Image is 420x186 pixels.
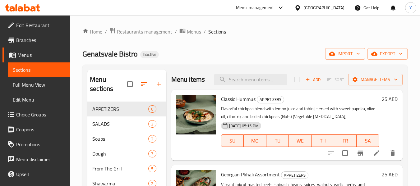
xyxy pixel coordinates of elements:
li: / [175,28,177,35]
span: 3 [149,121,156,127]
button: MO [244,134,266,147]
span: Y [409,4,412,11]
span: TU [269,136,287,145]
button: Add section [151,77,166,92]
div: items [148,135,156,143]
span: Upsell [16,170,65,178]
span: 5 [149,166,156,172]
h6: 25 AED [382,95,398,103]
a: Menus [2,48,70,62]
img: Classic Hummus [176,95,216,134]
h2: Menu sections [90,75,127,93]
nav: breadcrumb [82,28,408,36]
a: Full Menu View [8,77,70,92]
span: APPETIZERS [281,172,308,179]
span: Coupons [16,126,65,133]
div: Inactive [140,51,159,58]
div: items [148,165,156,172]
a: Choice Groups [2,107,70,122]
span: Add item [303,75,323,84]
button: SU [221,134,244,147]
div: Soups2 [87,131,166,146]
span: Genatsvale Bistro [82,47,138,61]
span: Choice Groups [16,111,65,118]
div: From The Grill5 [87,161,166,176]
span: Dough [92,150,148,157]
span: TH [314,136,332,145]
div: Menu-management [236,4,274,11]
div: [GEOGRAPHIC_DATA] [303,4,344,11]
button: Manage items [348,74,403,85]
a: Promotions [2,137,70,152]
span: Branches [16,36,65,44]
p: Flavorful chickpea blend with lemon juice and tahini, served with sweet paprika, olive oil, cilan... [221,105,379,120]
span: Sections [13,66,65,74]
input: search [214,74,287,85]
a: Menu disclaimer [2,152,70,167]
span: Georgian Pkhali Assortment [221,170,280,179]
div: items [148,120,156,128]
span: Classic Hummus [221,94,256,104]
a: Coupons [2,122,70,137]
span: WE [291,136,309,145]
div: APPETIZERS6 [87,102,166,116]
button: WE [289,134,312,147]
span: Edit Menu [13,96,65,103]
span: Manage items [353,76,398,84]
a: Edit Restaurant [2,18,70,33]
span: Sections [208,28,226,35]
span: SALADS [92,120,148,128]
span: From The Grill [92,165,148,172]
span: Menu disclaimer [16,156,65,163]
div: APPETIZERS [257,96,284,103]
span: export [372,50,403,58]
span: Full Menu View [13,81,65,88]
span: Menus [187,28,201,35]
a: Menus [179,28,201,36]
button: Branch-specific-item [353,146,368,161]
a: Upsell [2,167,70,182]
button: TU [266,134,289,147]
a: Branches [2,33,70,48]
span: 2 [149,136,156,142]
button: import [325,48,365,60]
span: APPETIZERS [257,96,284,103]
div: SALADS3 [87,116,166,131]
div: items [148,105,156,113]
span: Select section [290,73,303,86]
div: items [148,150,156,157]
h6: 25 AED [382,170,398,179]
span: Inactive [140,52,159,57]
div: Dough7 [87,146,166,161]
span: Soups [92,135,148,143]
span: MO [246,136,264,145]
a: Edit Menu [8,92,70,107]
h2: Menu items [171,75,205,84]
span: SU [224,136,242,145]
button: FR [334,134,357,147]
span: Add [305,76,321,83]
span: Edit Restaurant [16,21,65,29]
a: Restaurants management [109,28,172,36]
span: SA [359,136,377,145]
button: export [367,48,408,60]
a: Home [82,28,102,35]
button: TH [312,134,334,147]
span: APPETIZERS [92,105,148,113]
li: / [204,28,206,35]
li: / [105,28,107,35]
span: 6 [149,106,156,112]
span: Promotions [16,141,65,148]
span: import [330,50,360,58]
span: 7 [149,151,156,157]
a: Edit menu item [373,149,380,157]
span: Select to update [339,147,352,160]
span: Menus [17,51,65,59]
span: Restaurants management [117,28,172,35]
